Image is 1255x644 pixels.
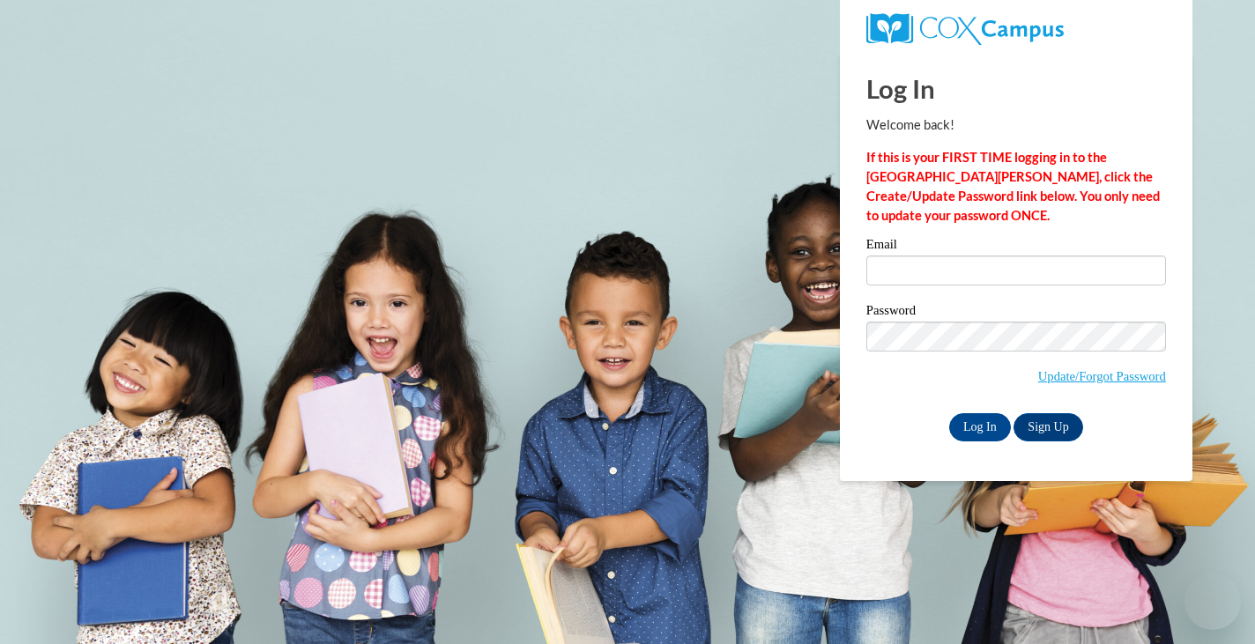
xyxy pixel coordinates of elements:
p: Welcome back! [866,115,1166,135]
input: Log In [949,413,1011,441]
strong: If this is your FIRST TIME logging in to the [GEOGRAPHIC_DATA][PERSON_NAME], click the Create/Upd... [866,150,1160,223]
label: Email [866,238,1166,255]
iframe: Button to launch messaging window [1184,574,1241,630]
a: COX Campus [866,13,1166,45]
label: Password [866,304,1166,322]
h1: Log In [866,70,1166,107]
a: Sign Up [1014,413,1082,441]
a: Update/Forgot Password [1038,369,1166,383]
img: COX Campus [866,13,1064,45]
